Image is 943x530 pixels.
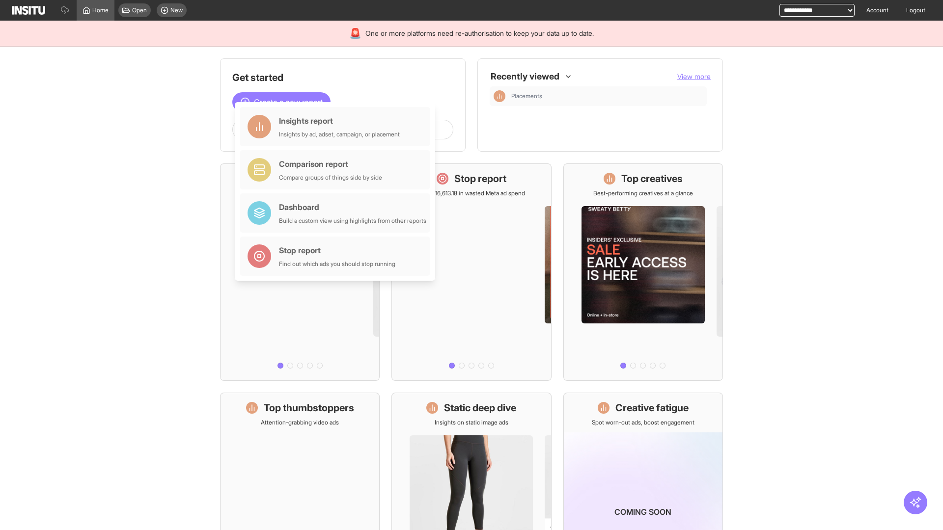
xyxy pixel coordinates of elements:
[454,172,506,185] h1: Stop report
[12,6,45,15] img: Logo
[365,28,594,38] span: One or more platforms need re-authorisation to keep your data up to date.
[349,26,361,40] div: 🚨
[511,92,542,100] span: Placements
[220,163,380,381] a: What's live nowSee all active ads instantly
[279,244,395,256] div: Stop report
[232,71,453,84] h1: Get started
[563,163,723,381] a: Top creativesBest-performing creatives at a glance
[254,96,323,108] span: Create a new report
[391,163,551,381] a: Stop reportSave £16,613.18 in wasted Meta ad spend
[170,6,183,14] span: New
[232,92,331,112] button: Create a new report
[279,217,426,225] div: Build a custom view using highlights from other reports
[279,201,426,213] div: Dashboard
[279,174,382,182] div: Compare groups of things side by side
[677,72,711,81] button: View more
[444,401,516,415] h1: Static deep dive
[279,115,400,127] div: Insights report
[92,6,109,14] span: Home
[417,189,525,197] p: Save £16,613.18 in wasted Meta ad spend
[279,131,400,138] div: Insights by ad, adset, campaign, or placement
[494,90,505,102] div: Insights
[511,92,703,100] span: Placements
[621,172,683,185] h1: Top creatives
[593,189,693,197] p: Best-performing creatives at a glance
[279,260,395,268] div: Find out which ads you should stop running
[279,158,382,170] div: Comparison report
[261,419,339,426] p: Attention-grabbing video ads
[132,6,147,14] span: Open
[264,401,354,415] h1: Top thumbstoppers
[435,419,508,426] p: Insights on static image ads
